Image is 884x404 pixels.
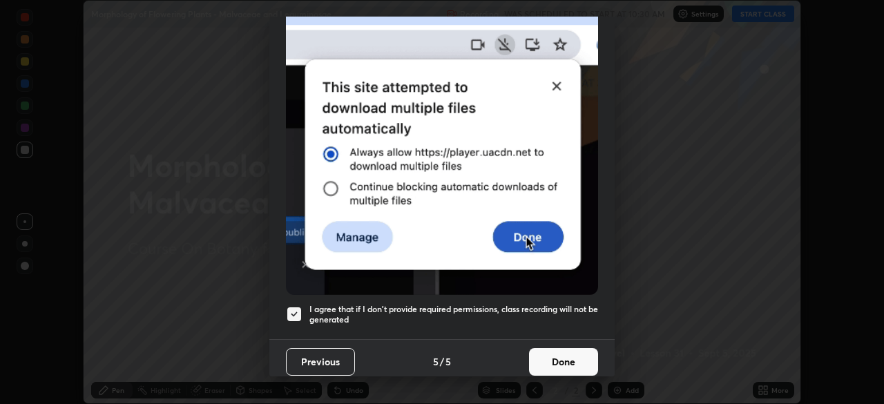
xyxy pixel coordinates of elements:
[529,348,598,376] button: Done
[440,354,444,369] h4: /
[309,304,598,325] h5: I agree that if I don't provide required permissions, class recording will not be generated
[445,354,451,369] h4: 5
[286,348,355,376] button: Previous
[433,354,439,369] h4: 5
